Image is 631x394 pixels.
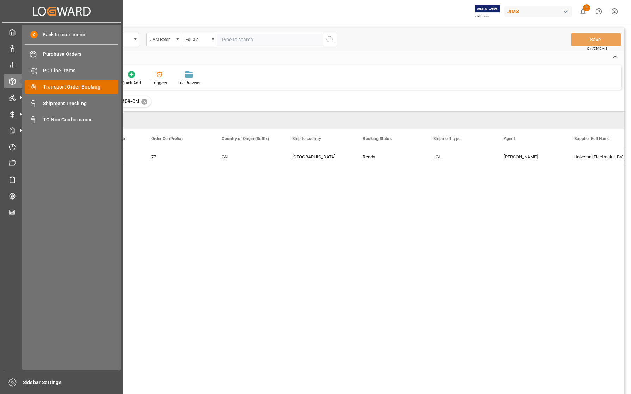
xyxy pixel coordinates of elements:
span: Transport Order Booking [43,83,119,91]
span: Ctrl/CMD + S [587,46,607,51]
span: Supplier Full Name [574,136,609,141]
div: [GEOGRAPHIC_DATA] [292,149,346,165]
div: Equals [185,35,209,43]
span: Purchase Orders [43,50,119,58]
button: show 8 new notifications [575,4,591,19]
span: Ship to country [292,136,321,141]
a: Transport Order Booking [25,80,118,94]
button: JIMS [504,5,575,18]
div: [PERSON_NAME] [504,149,557,165]
img: Exertis%20JAM%20-%20Email%20Logo.jpg_1722504956.jpg [475,5,500,18]
span: Shipment type [433,136,460,141]
a: TO Non Conformance [25,113,118,127]
button: open menu [146,33,182,46]
span: TO Non Conformance [43,116,119,123]
a: Tracking Shipment [4,189,120,203]
button: Help Center [591,4,607,19]
a: Data Management [4,41,120,55]
div: CN [222,149,275,165]
span: 8 [583,4,590,11]
a: Purchase Orders [25,47,118,61]
div: Ready [363,149,416,165]
span: Agent [504,136,515,141]
button: search button [323,33,337,46]
div: LCL [433,149,487,165]
a: My Cockpit [4,25,120,39]
div: JIMS [504,6,572,17]
div: 77 [151,149,205,165]
a: My Reports [4,58,120,72]
a: Document Management [4,156,120,170]
span: PO Line Items [43,67,119,74]
div: Triggers [152,80,167,86]
span: Shipment Tracking [43,100,119,107]
a: PO Line Items [25,63,118,77]
a: Timeslot Management V2 [4,140,120,153]
button: Save [571,33,621,46]
div: ✕ [141,99,147,105]
a: CO2 Calculator [4,205,120,219]
div: Quick Add [122,80,141,86]
span: Booking Status [363,136,392,141]
div: File Browser [178,80,201,86]
button: open menu [182,33,217,46]
span: 77-10409-CN [109,98,139,104]
span: Country of Origin (Suffix) [222,136,269,141]
span: Back to main menu [38,31,85,38]
div: JAM Reference Number [150,35,174,43]
a: Shipment Tracking [25,96,118,110]
a: Sailing Schedules [4,172,120,186]
input: Type to search [217,33,323,46]
span: Order Co (Prefix) [151,136,183,141]
span: Sidebar Settings [23,379,121,386]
